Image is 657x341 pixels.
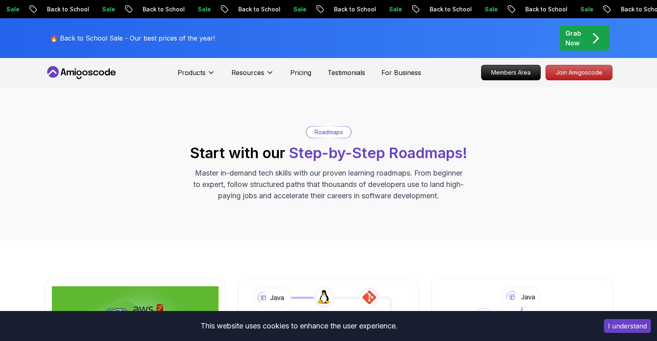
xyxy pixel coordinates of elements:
a: For Business [381,68,421,77]
p: Products [178,68,205,77]
p: Back to School [422,5,477,13]
p: Sale [190,5,216,13]
p: Back to School [518,5,573,13]
a: Members Area [481,65,541,80]
p: Sale [286,5,312,13]
p: Join Amigoscode [546,65,612,80]
a: Pricing [290,68,311,77]
p: Sale [94,5,120,13]
p: Back to School [39,5,94,13]
p: Back to School [231,5,286,13]
p: Grab Now [565,28,581,48]
a: Join Amigoscode [546,65,612,80]
a: Testimonials [327,68,365,77]
button: Accept cookies [604,319,651,333]
p: Back to School [135,5,190,13]
p: Back to School [326,5,381,13]
div: This website uses cookies to enhance the user experience. [6,317,592,335]
p: Members Area [482,65,540,80]
p: Roadmaps [315,128,343,136]
button: Resources [231,68,274,84]
p: 🔥 Back to School Sale - Our best prices of the year! [50,33,215,43]
p: Resources [231,68,264,77]
h2: Start with our [190,145,467,161]
p: Sale [573,5,599,13]
p: Sale [381,5,407,13]
p: Sale [477,5,503,13]
p: Master in-demand tech skills with our proven learning roadmaps. From beginner to expert, follow s... [193,167,465,202]
span: Step-by-Step Roadmaps! [289,144,467,162]
button: Products [178,68,215,84]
